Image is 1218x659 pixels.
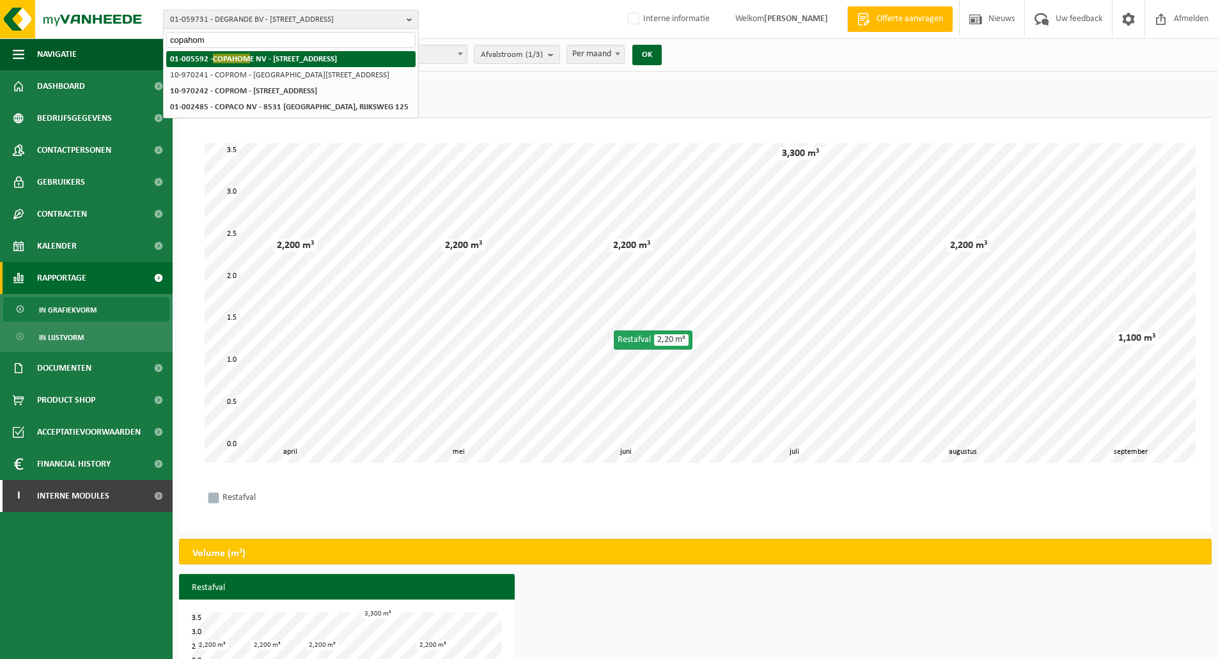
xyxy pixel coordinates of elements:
[196,640,229,650] div: 2,200 m³
[37,38,77,70] span: Navigatie
[37,134,111,166] span: Contactpersonen
[3,297,169,322] a: In grafiekvorm
[37,416,141,448] span: Acceptatievoorwaarden
[39,298,97,322] span: In grafiekvorm
[1115,332,1159,345] div: 1,100 m³
[170,103,409,111] strong: 01-002485 - COPACO NV - 8531 [GEOGRAPHIC_DATA], RIJKSWEG 125
[166,67,416,83] li: 10-970241 - COPROM - [GEOGRAPHIC_DATA][STREET_ADDRESS]
[251,640,284,650] div: 2,200 m³
[37,102,112,134] span: Bedrijfsgegevens
[163,10,419,29] button: 01-059731 - DEGRANDE BV - [STREET_ADDRESS]
[614,330,692,350] div: Restafval
[526,50,543,59] count: (1/3)
[474,45,560,64] button: Afvalstroom(1/3)
[481,45,543,65] span: Afvalstroom
[179,574,515,602] h3: Restafval
[166,32,416,48] input: Zoeken naar gekoppelde vestigingen
[442,239,485,252] div: 2,200 m³
[625,10,710,29] label: Interne informatie
[947,239,990,252] div: 2,200 m³
[13,480,24,512] span: I
[361,609,394,619] div: 3,300 m³
[37,448,111,480] span: Financial History
[654,334,689,346] span: 2,20 m³
[37,166,85,198] span: Gebruikers
[170,54,337,63] strong: 01-005592 - E NV - [STREET_ADDRESS]
[39,325,84,350] span: In lijstvorm
[567,45,624,63] span: Per maand
[847,6,953,32] a: Offerte aanvragen
[37,384,95,416] span: Product Shop
[37,198,87,230] span: Contracten
[180,539,258,568] h2: Volume (m³)
[3,325,169,349] a: In lijstvorm
[37,262,86,294] span: Rapportage
[170,10,402,29] span: 01-059731 - DEGRANDE BV - [STREET_ADDRESS]
[37,70,85,102] span: Dashboard
[306,640,339,650] div: 2,200 m³
[213,54,250,63] span: COPAHOM
[223,490,389,506] div: Restafval
[764,14,828,24] strong: [PERSON_NAME]
[610,239,653,252] div: 2,200 m³
[873,13,946,26] span: Offerte aanvragen
[416,640,449,650] div: 2,200 m³
[274,239,317,252] div: 2,200 m³
[37,480,109,512] span: Interne modules
[632,45,662,65] button: OK
[566,45,625,64] span: Per maand
[170,87,317,95] strong: 10-970242 - COPROM - [STREET_ADDRESS]
[779,147,822,160] div: 3,300 m³
[37,352,91,384] span: Documenten
[37,230,77,262] span: Kalender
